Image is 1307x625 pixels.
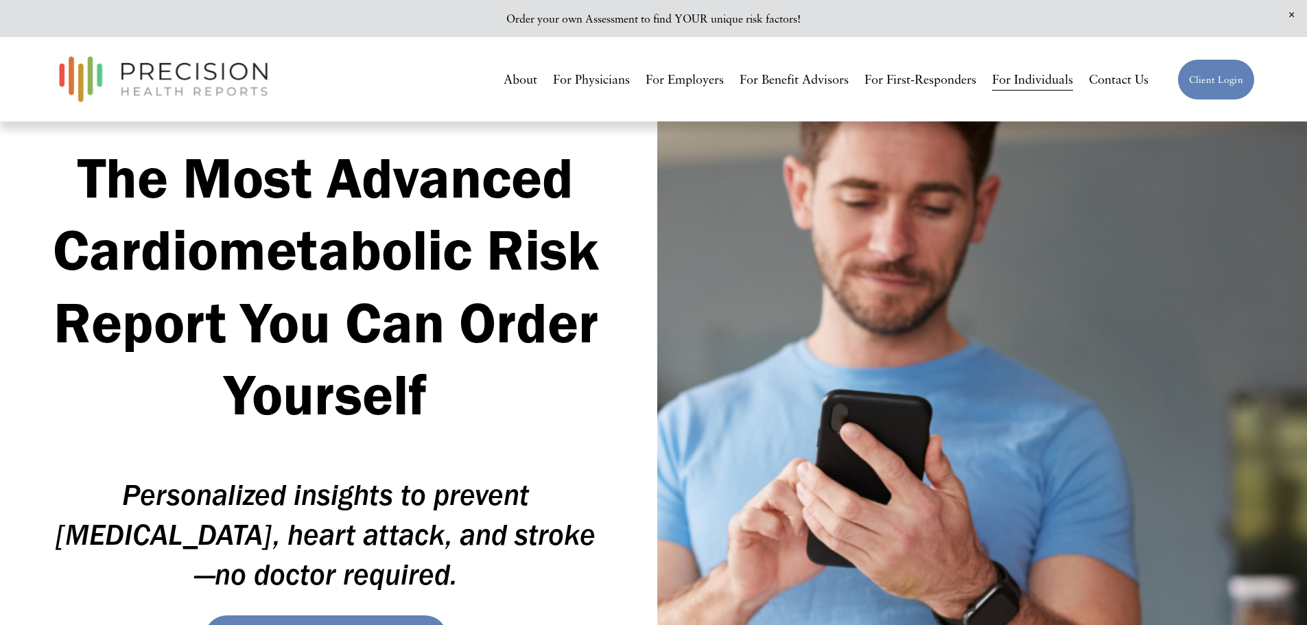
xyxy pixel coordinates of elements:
[553,67,630,93] a: For Physicians
[53,143,613,429] strong: The Most Advanced Cardiometabolic Risk Report You Can Order Yourself
[52,50,274,108] img: Precision Health Reports
[864,67,976,93] a: For First-Responders
[646,67,724,93] a: For Employers
[1177,59,1255,100] a: Client Login
[1238,559,1307,625] iframe: Chat Widget
[740,67,849,93] a: For Benefit Advisors
[1089,67,1149,93] a: Contact Us
[992,67,1073,93] a: For Individuals
[504,67,537,93] a: About
[56,477,596,592] em: Personalized insights to prevent [MEDICAL_DATA], heart attack, and stroke—no doctor required.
